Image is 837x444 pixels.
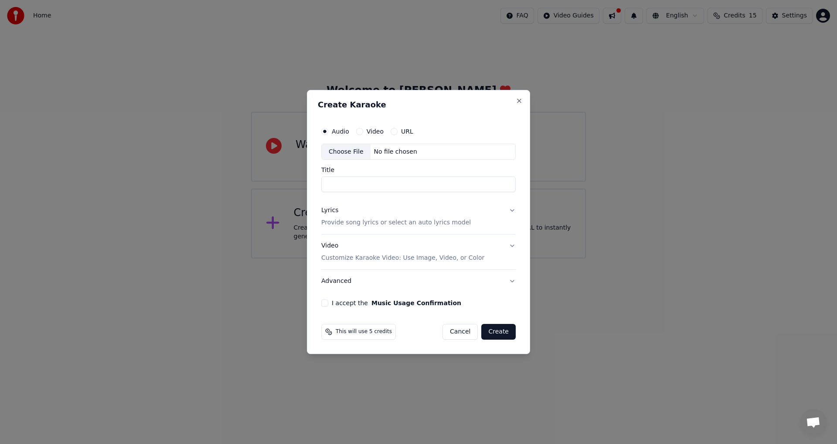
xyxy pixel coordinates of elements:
[321,167,516,173] label: Title
[322,144,371,160] div: Choose File
[321,219,471,227] p: Provide song lyrics or select an auto lyrics model
[321,270,516,293] button: Advanced
[481,324,516,340] button: Create
[371,300,461,306] button: I accept the
[321,235,516,270] button: VideoCustomize Karaoke Video: Use Image, Video, or Color
[332,300,461,306] label: I accept the
[321,200,516,234] button: LyricsProvide song lyrics or select an auto lyrics model
[371,148,421,156] div: No file chosen
[332,128,349,134] label: Audio
[401,128,413,134] label: URL
[321,242,484,263] div: Video
[321,207,338,215] div: Lyrics
[442,324,478,340] button: Cancel
[367,128,384,134] label: Video
[336,328,392,335] span: This will use 5 credits
[318,101,519,109] h2: Create Karaoke
[321,254,484,262] p: Customize Karaoke Video: Use Image, Video, or Color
